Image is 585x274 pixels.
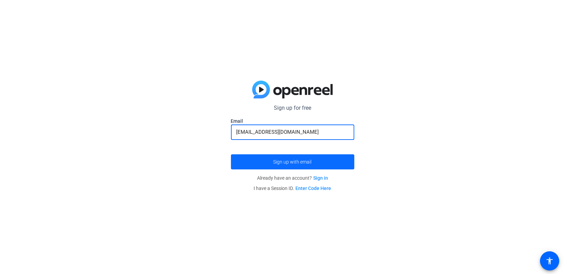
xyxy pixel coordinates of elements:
p: Sign up for free [231,104,354,112]
span: Already have an account? [257,175,328,181]
span: I have a Session ID. [254,186,331,191]
mat-icon: accessibility [546,257,554,265]
input: Enter Email Address [236,128,349,136]
a: Sign in [313,175,328,181]
a: Enter Code Here [296,186,331,191]
label: Email [231,118,354,124]
img: blue-gradient.svg [252,81,333,98]
button: Sign up with email [231,154,354,169]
